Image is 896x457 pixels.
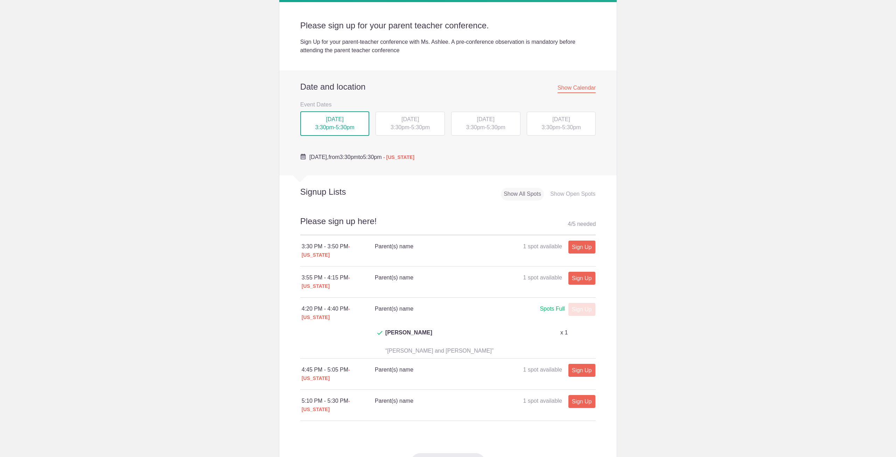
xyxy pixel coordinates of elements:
[568,364,595,377] a: Sign Up
[385,328,432,345] span: [PERSON_NAME]
[302,367,350,381] span: - [US_STATE]
[336,124,354,130] span: 5:30pm
[302,366,375,382] div: 4:45 PM - 5:05 PM
[300,82,596,92] h2: Date and location
[300,154,306,159] img: Cal purple
[477,116,495,122] span: [DATE]
[451,111,521,136] button: [DATE] 3:30pm-5:30pm
[568,272,595,285] a: Sign Up
[309,154,329,160] span: [DATE],
[326,116,343,122] span: [DATE]
[315,124,334,130] span: 3:30pm
[375,397,485,405] h4: Parent(s) name
[541,124,560,130] span: 3:30pm
[385,348,493,354] span: “[PERSON_NAME] and [PERSON_NAME]”
[523,243,562,249] span: 1 spot available
[523,367,562,373] span: 1 spot available
[568,395,595,408] a: Sign Up
[300,20,596,31] h2: Please sign up for your parent teacher conference.
[375,111,445,136] button: [DATE] 3:30pm-5:30pm
[560,328,568,337] p: x 1
[300,99,596,110] h3: Event Dates
[411,124,430,130] span: 5:30pm
[486,124,505,130] span: 5:30pm
[309,154,414,160] span: from to
[375,305,485,313] h4: Parent(s) name
[568,241,595,254] a: Sign Up
[302,273,375,290] div: 3:55 PM - 4:15 PM
[302,242,375,259] div: 3:30 PM - 3:50 PM
[302,305,375,321] div: 4:20 PM - 4:40 PM
[568,219,596,229] div: 4 5 needed
[466,124,485,130] span: 3:30pm
[300,111,370,136] button: [DATE] 3:30pm-5:30pm
[501,188,544,201] div: Show All Spots
[302,306,350,320] span: - [US_STATE]
[300,215,596,235] h2: Please sign up here!
[302,398,350,412] span: - [US_STATE]
[339,154,358,160] span: 3:30pm
[363,154,381,160] span: 5:30pm
[383,154,414,160] span: - [US_STATE]
[302,244,350,258] span: - [US_STATE]
[547,188,598,201] div: Show Open Spots
[527,112,596,136] div: -
[300,38,596,55] div: Sign Up for your parent-teacher conference with Ms. Ashlee. A pre-conference observation is manda...
[377,331,383,335] img: Check dark green
[375,366,485,374] h4: Parent(s) name
[451,112,520,136] div: -
[302,275,350,289] span: - [US_STATE]
[562,124,581,130] span: 5:30pm
[375,242,485,251] h4: Parent(s) name
[279,187,392,197] h2: Signup Lists
[526,111,596,136] button: [DATE] 3:30pm-5:30pm
[552,116,570,122] span: [DATE]
[540,305,565,313] div: Spots Full
[401,116,419,122] span: [DATE]
[375,273,485,282] h4: Parent(s) name
[523,398,562,404] span: 1 spot available
[391,124,409,130] span: 3:30pm
[571,221,572,227] span: /
[302,397,375,414] div: 5:10 PM - 5:30 PM
[558,85,596,93] span: Show Calendar
[300,111,370,136] div: -
[376,112,445,136] div: -
[523,275,562,281] span: 1 spot available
